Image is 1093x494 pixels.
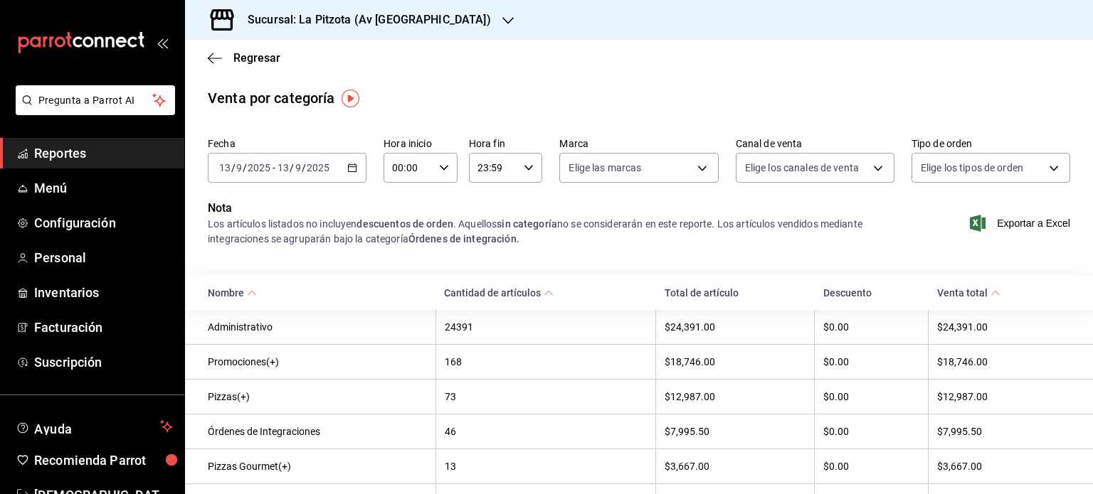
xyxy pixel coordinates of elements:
[295,162,302,173] input: --
[823,461,919,472] div: $0.00
[921,161,1023,175] span: Elige los tipos de orden
[912,139,1070,149] label: Tipo de orden
[445,356,648,367] div: 168
[745,161,859,175] span: Elige los canales de venta
[665,287,806,299] div: Total de artículo
[445,321,648,333] div: 24391
[823,287,920,299] div: Descuento
[736,139,894,149] label: Canal de venta
[937,321,1070,333] div: $24,391.00
[823,321,919,333] div: $0.00
[937,287,1000,299] span: Venta total
[208,356,427,367] div: Promociones(+)
[469,139,543,149] label: Hora fin
[445,391,648,402] div: 73
[342,90,359,107] img: Tooltip marker
[236,162,243,173] input: --
[665,356,806,367] div: $18,746.00
[823,391,919,402] div: $0.00
[384,139,458,149] label: Hora inicio
[243,162,247,173] span: /
[34,418,154,435] span: Ayuda
[208,51,280,65] button: Regresar
[937,356,1070,367] div: $18,746.00
[302,162,306,173] span: /
[10,103,175,118] a: Pregunta a Parrot AI
[208,217,894,247] div: Los artículos listados no incluyen . Aquellos no se considerarán en este reporte. Los artículos v...
[497,218,557,230] strong: sin categoría
[208,287,244,299] div: Nombre
[208,391,427,402] div: Pizzas(+)
[38,93,153,108] span: Pregunta a Parrot AI
[665,321,806,333] div: $24,391.00
[233,51,280,65] span: Regresar
[937,287,988,299] div: Venta total
[34,248,173,267] span: Personal
[937,391,1070,402] div: $12,987.00
[569,161,641,175] span: Elige las marcas
[34,318,173,337] span: Facturación
[208,426,427,437] div: Órdenes de Integraciones
[937,426,1070,437] div: $7,995.50
[34,213,173,232] span: Configuración
[208,87,335,109] div: Venta por categoría
[823,426,919,437] div: $0.00
[445,426,648,437] div: 46
[16,85,175,115] button: Pregunta a Parrot AI
[231,162,236,173] span: /
[247,162,271,173] input: ----
[34,144,173,163] span: Reportes
[444,287,541,299] div: Cantidad de artículos
[273,162,275,173] span: -
[277,162,290,173] input: --
[236,11,491,28] h3: Sucursal: La Pitzota (Av [GEOGRAPHIC_DATA])
[665,461,806,472] div: $3,667.00
[34,353,173,372] span: Suscripción
[665,426,806,437] div: $7,995.50
[306,162,330,173] input: ----
[559,139,718,149] label: Marca
[823,356,919,367] div: $0.00
[208,321,427,333] div: Administrativo
[34,283,173,302] span: Inventarios
[973,215,1070,232] button: Exportar a Excel
[937,461,1070,472] div: $3,667.00
[444,287,554,299] span: Cantidad de artículos
[290,162,294,173] span: /
[34,178,173,198] span: Menú
[208,461,427,472] div: Pizzas Gourmet(+)
[34,451,173,470] span: Recomienda Parrot
[408,233,519,245] strong: Órdenes de integración.
[357,218,453,230] strong: descuentos de orden
[157,37,168,48] button: open_drawer_menu
[665,391,806,402] div: $12,987.00
[208,287,257,299] span: Nombre
[208,200,894,217] p: Nota
[218,162,231,173] input: --
[208,139,366,149] label: Fecha
[445,461,648,472] div: 13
